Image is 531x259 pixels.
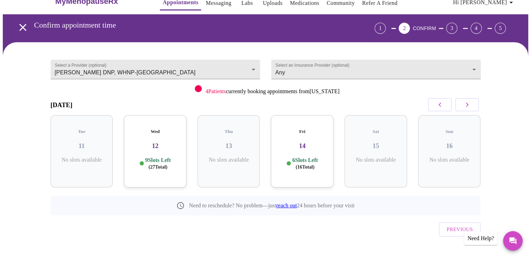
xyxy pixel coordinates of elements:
p: No slots available [424,157,475,163]
span: ( 16 Total) [296,164,315,170]
h3: [DATE] [51,101,73,109]
div: Any [271,60,481,79]
button: Messages [503,231,523,251]
span: Previous [447,225,473,234]
button: open drawer [13,17,33,38]
a: reach out [276,202,297,208]
h3: 13 [203,142,255,150]
h5: Wed [130,129,181,134]
div: 5 [495,23,506,34]
h5: Thu [203,129,255,134]
h5: Sat [350,129,401,134]
h3: 14 [276,142,328,150]
h5: Sun [424,129,475,134]
div: Need Help? [464,232,497,245]
p: currently booking appointments from [US_STATE] [205,88,339,95]
p: Need to reschedule? No problem—just 24 hours before your visit [189,202,354,209]
div: 4 [471,23,482,34]
h3: Confirm appointment time [34,21,336,30]
div: 2 [399,23,410,34]
h3: 12 [130,142,181,150]
h5: Tue [56,129,108,134]
h3: 11 [56,142,108,150]
span: ( 27 Total) [149,164,168,170]
button: Previous [439,222,480,236]
p: No slots available [203,157,255,163]
p: No slots available [350,157,401,163]
h3: 15 [350,142,401,150]
h5: Fri [276,129,328,134]
p: No slots available [56,157,108,163]
p: 9 Slots Left [145,157,171,170]
span: CONFIRM [413,25,436,31]
div: [PERSON_NAME] DNP, WHNP-[GEOGRAPHIC_DATA] [51,60,260,79]
span: 4 Patients [205,88,226,94]
div: 3 [446,23,457,34]
div: 1 [375,23,386,34]
h3: 16 [424,142,475,150]
p: 6 Slots Left [292,157,318,170]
